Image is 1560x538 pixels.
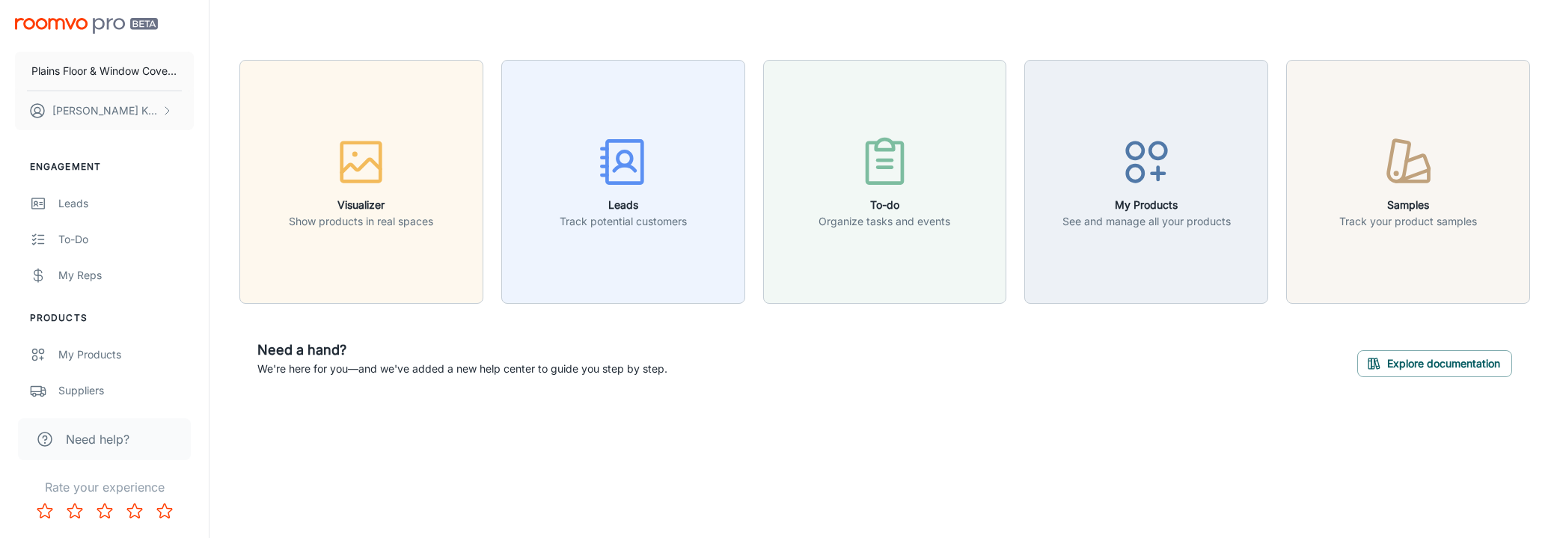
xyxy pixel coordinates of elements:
[1024,60,1268,304] button: My ProductsSee and manage all your products
[52,103,158,119] p: [PERSON_NAME] Kraft
[1357,355,1512,370] a: Explore documentation
[239,60,483,304] button: VisualizerShow products in real spaces
[1339,213,1477,230] p: Track your product samples
[58,382,194,399] div: Suppliers
[1286,173,1530,188] a: SamplesTrack your product samples
[58,195,194,212] div: Leads
[763,173,1007,188] a: To-doOrganize tasks and events
[1024,173,1268,188] a: My ProductsSee and manage all your products
[819,213,950,230] p: Organize tasks and events
[257,340,667,361] h6: Need a hand?
[501,60,745,304] button: LeadsTrack potential customers
[58,267,194,284] div: My Reps
[501,173,745,188] a: LeadsTrack potential customers
[1357,350,1512,377] button: Explore documentation
[58,346,194,363] div: My Products
[289,197,433,213] h6: Visualizer
[15,18,158,34] img: Roomvo PRO Beta
[15,52,194,91] button: Plains Floor & Window Covering
[1286,60,1530,304] button: SamplesTrack your product samples
[257,361,667,377] p: We're here for you—and we've added a new help center to guide you step by step.
[1062,197,1231,213] h6: My Products
[58,231,194,248] div: To-do
[1062,213,1231,230] p: See and manage all your products
[560,197,687,213] h6: Leads
[763,60,1007,304] button: To-doOrganize tasks and events
[289,213,433,230] p: Show products in real spaces
[819,197,950,213] h6: To-do
[15,91,194,130] button: [PERSON_NAME] Kraft
[560,213,687,230] p: Track potential customers
[1339,197,1477,213] h6: Samples
[31,63,177,79] p: Plains Floor & Window Covering
[66,430,129,448] span: Need help?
